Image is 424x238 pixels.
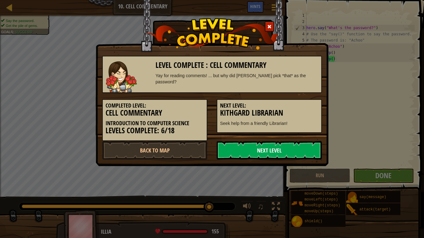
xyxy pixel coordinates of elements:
[146,18,279,50] img: level_complete.png
[102,141,207,160] a: Back to Map
[106,126,204,135] h3: Levels Complete: 6/18
[220,103,318,109] h5: Next Level:
[106,120,204,126] h5: Introduction to Computer Science
[220,120,318,126] p: Seek help from a friendly Librarian!
[156,61,318,69] h3: Level Complete : Cell Commentary
[106,109,204,117] h3: Cell Commentary
[106,103,204,109] h5: Completed Level:
[217,141,322,160] a: Next Level
[220,109,318,117] h3: Kithgard Librarian
[106,61,137,92] img: guardian.png
[156,73,318,85] div: Yay for reading comments! ... but why did [PERSON_NAME] pick *that* as the password?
